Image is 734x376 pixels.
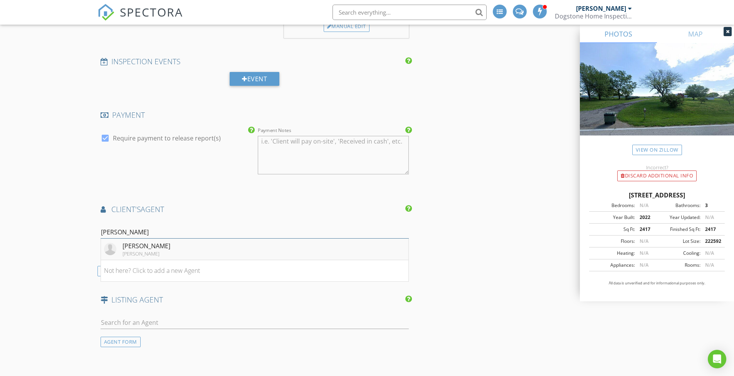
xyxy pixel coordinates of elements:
[555,12,632,20] div: Dogstone Home Inspection
[640,250,648,256] span: N/A
[640,202,648,209] span: N/A
[101,337,141,347] div: AGENT FORM
[580,25,657,43] a: PHOTOS
[101,295,409,305] h4: LISTING AGENT
[617,170,697,181] div: Discard Additional info
[635,214,657,221] div: 2022
[591,226,635,233] div: Sq Ft:
[589,281,725,286] p: All data is unverified and for informational purposes only.
[120,4,183,20] span: SPECTORA
[123,251,170,257] div: [PERSON_NAME]
[123,241,170,251] div: [PERSON_NAME]
[591,262,635,269] div: Appliances:
[635,226,657,233] div: 2417
[101,110,409,120] h4: PAYMENT
[591,250,635,257] div: Heating:
[591,214,635,221] div: Year Built:
[97,266,186,276] div: ADD ADDITIONAL AGENT
[333,5,487,20] input: Search everything...
[230,72,279,86] div: Event
[576,5,626,12] div: [PERSON_NAME]
[640,238,648,244] span: N/A
[101,226,409,239] input: Search for an Agent
[591,202,635,209] div: Bedrooms:
[657,238,700,245] div: Lot Size:
[705,214,714,221] span: N/A
[589,191,725,200] div: [STREET_ADDRESS]
[324,21,370,32] div: Manual Edit
[700,238,722,245] div: 222592
[657,226,700,233] div: Finished Sq Ft:
[97,10,183,27] a: SPECTORA
[101,204,409,214] h4: AGENT
[640,262,648,268] span: N/A
[101,316,409,329] input: Search for an Agent
[113,134,221,142] label: Require payment to release report(s)
[657,202,700,209] div: Bathrooms:
[657,25,734,43] a: MAP
[111,204,141,214] span: client's
[657,214,700,221] div: Year Updated:
[657,250,700,257] div: Cooling:
[580,43,734,154] img: streetview
[705,250,714,256] span: N/A
[700,202,722,209] div: 3
[705,262,714,268] span: N/A
[101,260,409,282] li: Not here? Click to add a new Agent
[657,262,700,269] div: Rooms:
[104,243,116,255] img: default-user-f0147aede5fd5fa78ca7ade42f37bd4542148d508eef1c3d3ea960f66861d68b.jpg
[101,57,409,67] h4: INSPECTION EVENTS
[700,226,722,233] div: 2417
[580,164,734,170] div: Incorrect?
[591,238,635,245] div: Floors:
[97,4,114,21] img: The Best Home Inspection Software - Spectora
[632,145,682,155] a: View on Zillow
[708,350,726,368] div: Open Intercom Messenger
